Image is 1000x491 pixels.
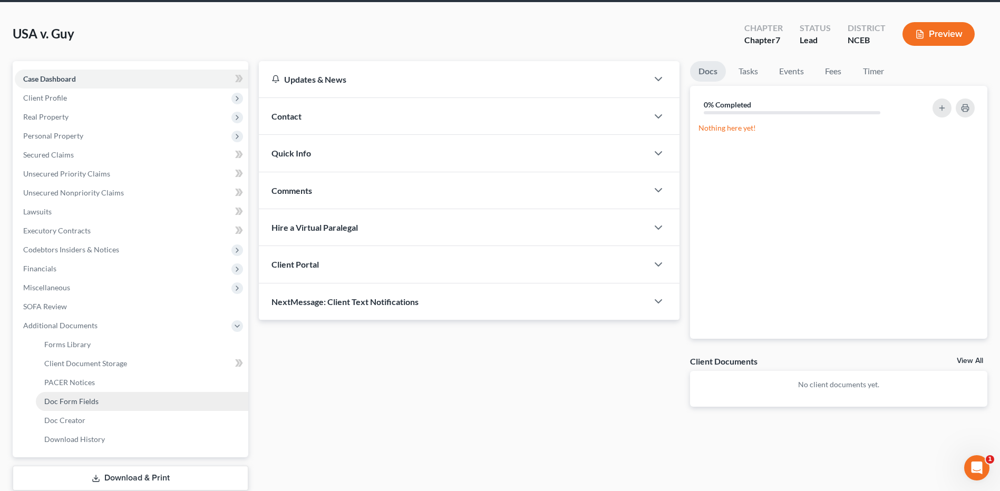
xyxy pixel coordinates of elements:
[698,379,979,390] p: No client documents yet.
[36,335,248,354] a: Forms Library
[271,111,302,121] span: Contact
[15,183,248,202] a: Unsecured Nonpriority Claims
[271,185,312,195] span: Comments
[15,202,248,221] a: Lawsuits
[15,221,248,240] a: Executory Contracts
[271,148,311,158] span: Quick Info
[23,112,69,121] span: Real Property
[986,455,994,464] span: 1
[36,411,248,430] a: Doc Creator
[36,354,248,373] a: Client Document Storage
[36,430,248,449] a: Download History
[690,61,726,82] a: Docs
[271,222,358,232] span: Hire a Virtual Paralegal
[957,357,983,365] a: View All
[271,74,635,85] div: Updates & News
[23,131,83,140] span: Personal Property
[44,435,105,444] span: Download History
[36,373,248,392] a: PACER Notices
[23,321,98,330] span: Additional Documents
[744,34,783,46] div: Chapter
[44,340,91,349] span: Forms Library
[800,22,831,34] div: Status
[23,74,76,83] span: Case Dashboard
[23,207,52,216] span: Lawsuits
[44,378,95,387] span: PACER Notices
[15,145,248,164] a: Secured Claims
[15,297,248,316] a: SOFA Review
[704,100,751,109] strong: 0% Completed
[848,34,886,46] div: NCEB
[744,22,783,34] div: Chapter
[855,61,892,82] a: Timer
[23,150,74,159] span: Secured Claims
[23,226,91,235] span: Executory Contracts
[690,356,758,367] div: Client Documents
[15,164,248,183] a: Unsecured Priority Claims
[13,466,248,490] a: Download & Print
[848,22,886,34] div: District
[271,259,319,269] span: Client Portal
[902,22,975,46] button: Preview
[964,455,989,480] iframe: Intercom live chat
[771,61,812,82] a: Events
[817,61,850,82] a: Fees
[23,188,124,197] span: Unsecured Nonpriority Claims
[44,416,85,425] span: Doc Creator
[23,245,119,254] span: Codebtors Insiders & Notices
[23,93,67,102] span: Client Profile
[698,123,979,133] p: Nothing here yet!
[730,61,766,82] a: Tasks
[44,359,127,368] span: Client Document Storage
[13,26,74,41] span: USA v. Guy
[23,302,67,311] span: SOFA Review
[23,264,56,273] span: Financials
[800,34,831,46] div: Lead
[271,297,419,307] span: NextMessage: Client Text Notifications
[15,70,248,89] a: Case Dashboard
[23,283,70,292] span: Miscellaneous
[23,169,110,178] span: Unsecured Priority Claims
[775,35,780,45] span: 7
[44,397,99,406] span: Doc Form Fields
[36,392,248,411] a: Doc Form Fields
